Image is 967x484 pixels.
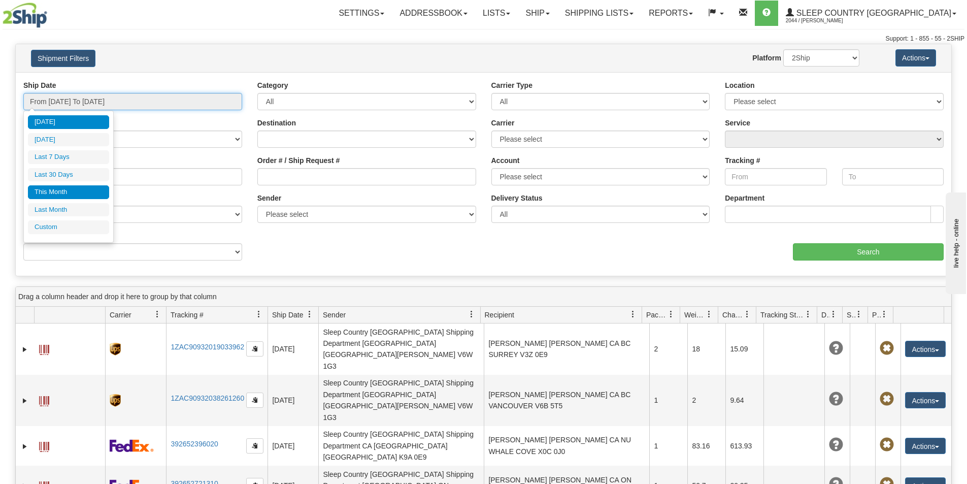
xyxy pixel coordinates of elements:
li: [DATE] [28,115,109,129]
label: Carrier Type [491,80,532,90]
img: 2 - FedEx Express® [110,439,154,452]
td: 9.64 [725,375,763,426]
td: Sleep Country [GEOGRAPHIC_DATA] Shipping Department [GEOGRAPHIC_DATA] [GEOGRAPHIC_DATA][PERSON_NA... [318,324,484,375]
label: Destination [257,118,296,128]
label: Location [725,80,754,90]
span: Tracking # [171,310,204,320]
div: live help - online [8,9,94,16]
label: Department [725,193,764,203]
span: Packages [646,310,668,320]
td: Sleep Country [GEOGRAPHIC_DATA] Shipping Department [GEOGRAPHIC_DATA] [GEOGRAPHIC_DATA][PERSON_NA... [318,375,484,426]
span: Pickup Not Assigned [880,392,894,406]
li: Last 30 Days [28,168,109,182]
img: logo2044.jpg [3,3,47,28]
td: [DATE] [268,324,318,375]
a: Expand [20,344,30,354]
button: Actions [895,49,936,67]
button: Copy to clipboard [246,341,263,357]
button: Shipment Filters [31,50,95,67]
span: Tracking Status [760,310,805,320]
span: Charge [722,310,744,320]
span: Unknown [829,438,843,452]
a: Carrier filter column settings [149,306,166,323]
label: Tracking # [725,155,760,166]
span: Shipment Issues [847,310,855,320]
span: Unknown [829,341,843,356]
label: Carrier [491,118,515,128]
span: Ship Date [272,310,303,320]
label: Delivery Status [491,193,543,203]
a: Weight filter column settings [701,306,718,323]
td: [PERSON_NAME] [PERSON_NAME] CA NU WHALE COVE X0C 0J0 [484,426,649,466]
li: [DATE] [28,133,109,147]
td: 613.93 [725,426,763,466]
a: 1ZAC90932038261260 [171,394,244,402]
td: [PERSON_NAME] [PERSON_NAME] CA BC VANCOUVER V6B 5T5 [484,375,649,426]
span: 2044 / [PERSON_NAME] [786,16,862,26]
button: Actions [905,438,946,454]
a: Recipient filter column settings [624,306,642,323]
label: Category [257,80,288,90]
a: 392652396020 [171,440,218,448]
a: Shipment Issues filter column settings [850,306,868,323]
img: 8 - UPS [110,394,120,407]
a: Label [39,340,49,357]
input: Search [793,243,944,261]
input: From [725,168,826,185]
td: 1 [649,426,687,466]
td: [DATE] [268,375,318,426]
div: grid grouping header [16,287,951,307]
label: Sender [257,193,281,203]
td: 2 [687,375,725,426]
label: Ship Date [23,80,56,90]
button: Copy to clipboard [246,438,263,454]
label: Order # / Ship Request # [257,155,340,166]
input: To [842,168,944,185]
td: [PERSON_NAME] [PERSON_NAME] CA BC SURREY V3Z 0E9 [484,324,649,375]
td: 2 [649,324,687,375]
span: Pickup Not Assigned [880,438,894,452]
a: Tracking Status filter column settings [799,306,817,323]
img: 8 - UPS [110,343,120,356]
a: Packages filter column settings [662,306,680,323]
a: Delivery Status filter column settings [825,306,842,323]
a: Lists [475,1,518,26]
a: Reports [641,1,701,26]
a: Sleep Country [GEOGRAPHIC_DATA] 2044 / [PERSON_NAME] [778,1,964,26]
label: Account [491,155,520,166]
td: [DATE] [268,426,318,466]
li: Last Month [28,203,109,217]
span: Delivery Status [821,310,830,320]
div: Support: 1 - 855 - 55 - 2SHIP [3,35,964,43]
a: Sender filter column settings [463,306,480,323]
a: Charge filter column settings [739,306,756,323]
button: Copy to clipboard [246,393,263,408]
a: Expand [20,396,30,406]
td: 1 [649,375,687,426]
a: Label [39,437,49,454]
a: Label [39,392,49,408]
a: Ship Date filter column settings [301,306,318,323]
span: Pickup Status [872,310,881,320]
span: Recipient [485,310,514,320]
li: Last 7 Days [28,150,109,164]
a: Settings [331,1,392,26]
iframe: chat widget [944,190,966,294]
label: Service [725,118,750,128]
span: Carrier [110,310,131,320]
button: Actions [905,392,946,408]
td: 18 [687,324,725,375]
a: 1ZAC90932019033962 [171,343,244,351]
a: Tracking # filter column settings [250,306,268,323]
td: 83.16 [687,426,725,466]
td: Sleep Country [GEOGRAPHIC_DATA] Shipping Department CA [GEOGRAPHIC_DATA] [GEOGRAPHIC_DATA] K9A 0E9 [318,426,484,466]
span: Weight [684,310,706,320]
a: Pickup Status filter column settings [876,306,893,323]
li: This Month [28,185,109,199]
a: Addressbook [392,1,475,26]
a: Expand [20,441,30,451]
a: Shipping lists [557,1,641,26]
span: Pickup Not Assigned [880,341,894,356]
label: Platform [752,53,781,63]
a: Ship [518,1,557,26]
